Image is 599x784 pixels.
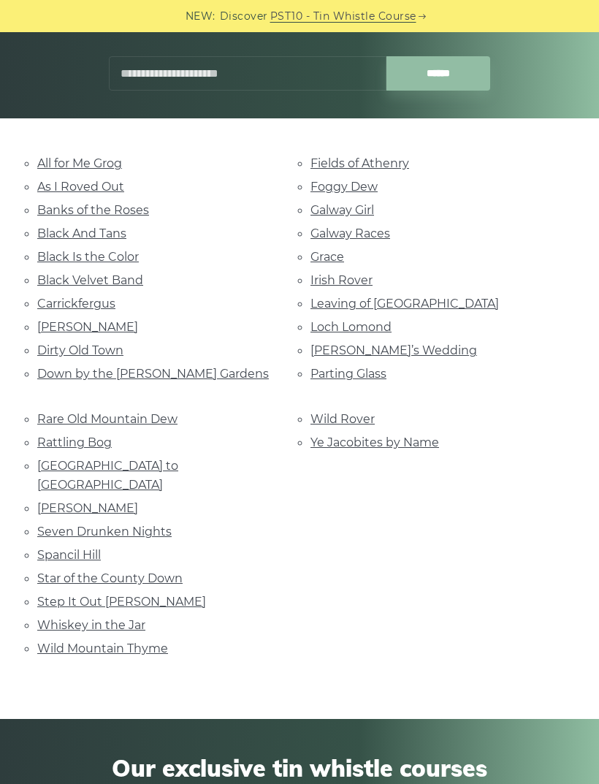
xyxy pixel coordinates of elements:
a: Seven Drunken Nights [37,525,172,538]
a: Wild Rover [310,412,375,426]
a: Down by the [PERSON_NAME] Gardens [37,367,269,381]
span: NEW: [186,8,215,25]
a: Spancil Hill [37,548,101,562]
a: Galway Races [310,227,390,240]
a: Black Velvet Band [37,273,143,287]
a: Grace [310,250,344,264]
a: Ye Jacobites by Name [310,435,439,449]
a: All for Me Grog [37,156,122,170]
a: [PERSON_NAME] [37,320,138,334]
span: Our exclusive tin whistle courses [37,754,562,782]
a: PST10 - Tin Whistle Course [270,8,416,25]
a: Rare Old Mountain Dew [37,412,178,426]
a: Star of the County Down [37,571,183,585]
a: Loch Lomond [310,320,392,334]
a: As I Roved Out [37,180,124,194]
a: Fields of Athenry [310,156,409,170]
a: Black Is the Color [37,250,139,264]
a: [PERSON_NAME] [37,501,138,515]
a: Dirty Old Town [37,343,123,357]
a: [PERSON_NAME]’s Wedding [310,343,477,357]
a: Leaving of [GEOGRAPHIC_DATA] [310,297,499,311]
a: Foggy Dew [310,180,378,194]
a: Parting Glass [310,367,386,381]
a: Galway Girl [310,203,374,217]
a: Wild Mountain Thyme [37,642,168,655]
a: Rattling Bog [37,435,112,449]
span: Discover [220,8,268,25]
a: Irish Rover [310,273,373,287]
a: Carrickfergus [37,297,115,311]
a: [GEOGRAPHIC_DATA] to [GEOGRAPHIC_DATA] [37,459,178,492]
a: Step It Out [PERSON_NAME] [37,595,206,609]
a: Banks of the Roses [37,203,149,217]
a: Black And Tans [37,227,126,240]
a: Whiskey in the Jar [37,618,145,632]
